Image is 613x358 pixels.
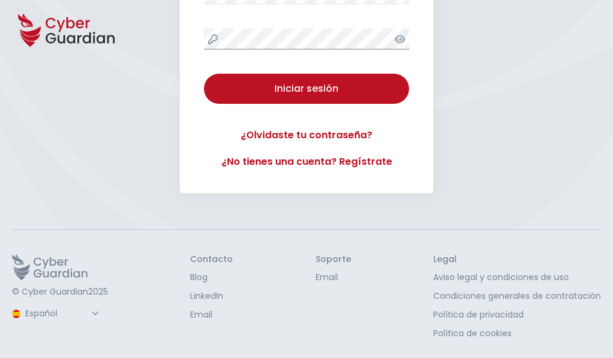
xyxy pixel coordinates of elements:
[190,308,233,321] a: Email
[204,74,409,104] button: Iniciar sesión
[433,327,601,340] a: Política de cookies
[12,310,21,318] img: region-logo
[204,155,409,169] a: ¿No tienes una cuenta? Regístrate
[316,271,351,284] a: Email
[190,271,233,284] a: Blog
[433,271,601,284] a: Aviso legal y condiciones de uso
[12,287,108,298] p: © Cyber Guardian 2025
[433,308,601,321] a: Política de privacidad
[204,128,409,142] a: ¿Olvidaste tu contraseña?
[213,82,400,96] div: Iniciar sesión
[433,290,601,302] a: Condiciones generales de contratación
[190,254,233,265] h3: Contacto
[433,254,601,265] h3: Legal
[316,254,351,265] h3: Soporte
[190,290,233,302] a: LinkedIn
